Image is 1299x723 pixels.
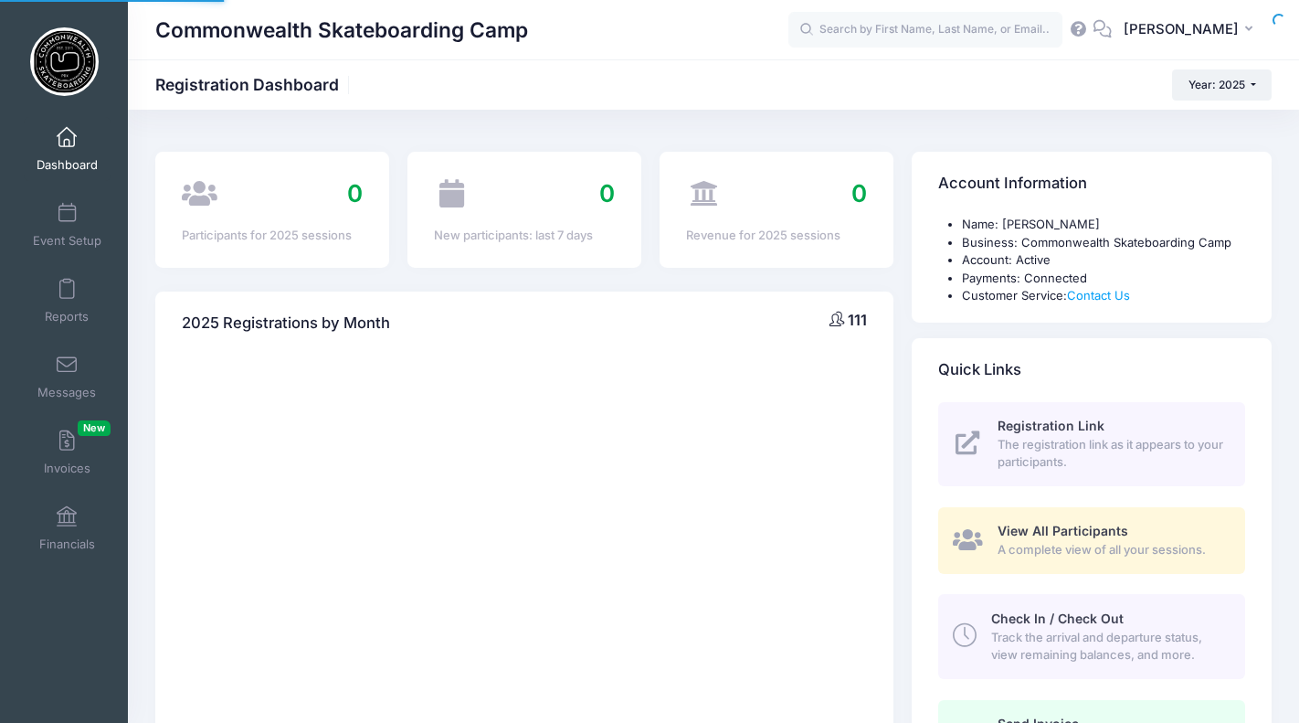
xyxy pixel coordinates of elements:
span: Reports [45,309,89,324]
span: 0 [851,179,867,207]
a: Messages [24,345,111,409]
a: Financials [24,496,111,560]
span: Year: 2025 [1188,78,1245,91]
span: 0 [599,179,615,207]
li: Payments: Connected [962,270,1245,288]
span: A complete view of all your sessions. [998,541,1224,559]
button: Year: 2025 [1172,69,1272,101]
span: New [78,420,111,436]
span: Registration Link [998,418,1104,433]
span: View All Participants [998,523,1128,538]
h4: 2025 Registrations by Month [182,298,390,350]
h1: Commonwealth Skateboarding Camp [155,9,528,51]
span: Financials [39,537,95,552]
h4: Account Information [938,158,1087,210]
a: Dashboard [24,117,111,181]
a: Registration Link The registration link as it appears to your participants. [938,402,1245,486]
a: Reports [24,269,111,333]
a: View All Participants A complete view of all your sessions. [938,507,1245,574]
span: The registration link as it appears to your participants. [998,436,1224,472]
li: Business: Commonwealth Skateboarding Camp [962,234,1245,252]
span: Messages [37,385,96,400]
h4: Quick Links [938,344,1021,396]
span: 0 [347,179,363,207]
span: [PERSON_NAME] [1124,19,1239,39]
li: Account: Active [962,251,1245,270]
input: Search by First Name, Last Name, or Email... [788,12,1062,48]
span: Event Setup [33,233,101,249]
span: Track the arrival and departure status, view remaining balances, and more. [991,629,1224,665]
div: New participants: last 7 days [434,227,615,245]
li: Name: [PERSON_NAME] [962,216,1245,234]
span: 111 [848,311,867,329]
span: Dashboard [37,157,98,173]
div: Revenue for 2025 sessions [686,227,867,245]
li: Customer Service: [962,287,1245,305]
a: Check In / Check Out Track the arrival and departure status, view remaining balances, and more. [938,594,1245,678]
div: Participants for 2025 sessions [182,227,363,245]
span: Check In / Check Out [991,611,1124,626]
a: InvoicesNew [24,420,111,484]
span: Invoices [44,461,90,476]
h1: Registration Dashboard [155,75,354,94]
a: Contact Us [1067,288,1130,303]
img: Commonwealth Skateboarding Camp [30,27,99,96]
a: Event Setup [24,193,111,257]
button: [PERSON_NAME] [1112,9,1272,51]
